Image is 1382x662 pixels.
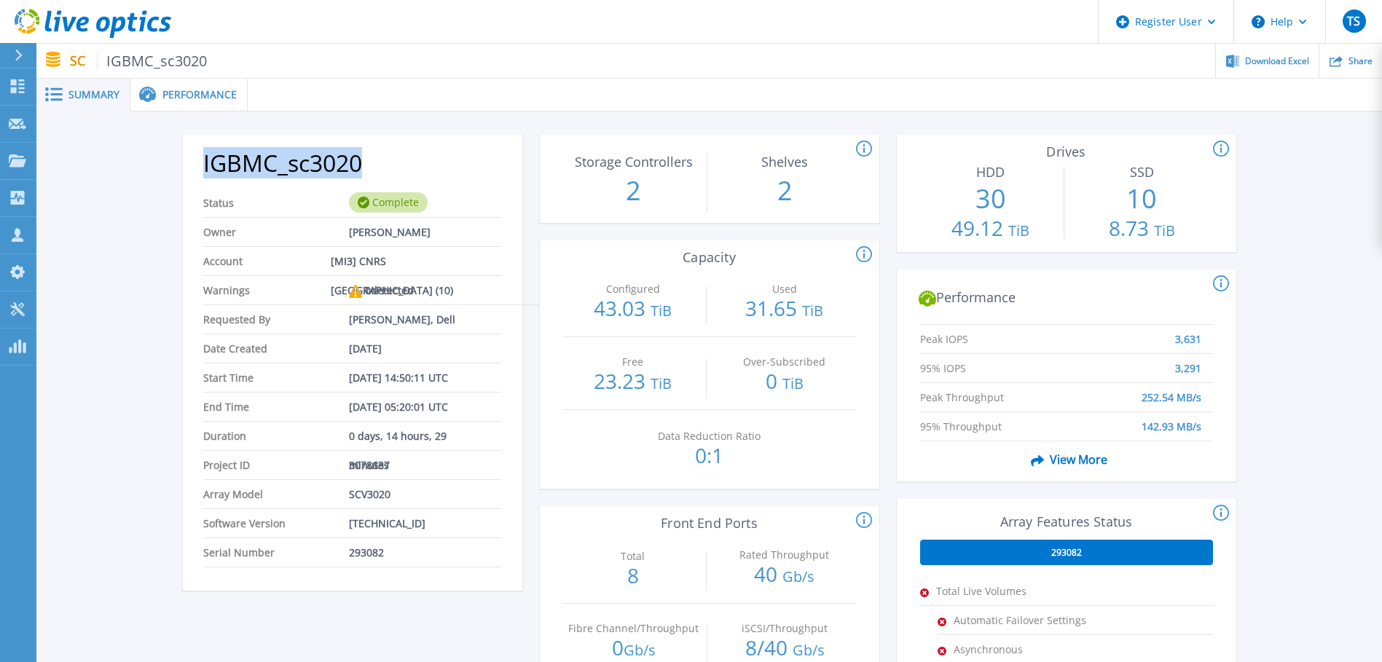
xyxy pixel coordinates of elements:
span: 142.93 MB/s [1142,412,1201,426]
p: Shelves [718,155,852,168]
p: Over-Subscribed [718,357,851,367]
h3: HDD [920,165,1061,180]
p: 30 [920,180,1061,218]
span: TiB [651,301,672,320]
span: [MI3] CNRS [GEOGRAPHIC_DATA] (10) [331,247,489,275]
span: [DATE] 14:50:11 UTC [349,363,448,392]
span: Owner [203,218,349,246]
div: Complete [349,192,428,213]
div: 0 detected [349,276,414,305]
span: Requested By [203,305,349,334]
p: 10 [1072,180,1212,218]
p: 8 [563,565,704,586]
span: Performance [162,90,237,100]
span: Serial Number [203,538,349,567]
p: 43.03 [563,298,704,321]
span: SCV3020 [349,480,390,508]
p: Data Reduction Ratio [643,431,776,441]
span: 3,631 [1175,325,1201,339]
p: 0 [714,371,855,394]
p: 49.12 [920,218,1061,241]
span: TiB [1154,221,1175,240]
p: Free [566,357,699,367]
p: 0 [563,637,704,661]
span: Status [203,189,349,217]
span: Duration [203,422,349,450]
span: View More [1025,446,1107,473]
span: [TECHNICAL_ID] [349,509,425,537]
p: Configured [566,284,699,294]
span: Total Live Volumes [936,577,1082,605]
p: 31.65 [714,298,855,321]
p: 40 [714,564,855,587]
p: 2 [563,172,704,210]
span: 252.54 MB/s [1142,383,1201,397]
p: iSCSI/Throughput [718,623,852,634]
span: 293082 [1051,547,1082,559]
p: Storage Controllers [567,155,700,168]
span: TS [1347,15,1360,27]
span: IGBMC_sc3020 [97,52,208,69]
span: Date Created [203,334,349,363]
p: Total [566,551,699,561]
h3: Array Features Status [920,514,1213,529]
span: Gb/s [624,640,656,660]
h2: Performance [919,290,1214,307]
span: 0 days, 14 hours, 29 minutes [349,422,490,450]
p: 2 [715,172,855,210]
span: Peak IOPS [920,325,1068,339]
span: [DATE] 05:20:01 UTC [349,393,448,421]
span: Peak Throughput [920,383,1068,397]
span: Warnings [203,276,349,304]
p: SC [70,52,208,69]
span: Share [1348,57,1373,66]
p: Fibre Channel/Throughput [567,623,700,634]
span: Software Version [203,509,349,537]
p: Rated Throughput [718,550,851,560]
span: Gb/s [793,640,825,660]
h2: IGBMC_sc3020 [203,150,500,177]
span: Project ID [203,451,349,479]
span: TiB [1008,221,1029,240]
span: TiB [782,374,804,393]
span: Automatic Failover Settings [954,606,1099,634]
span: [DATE] [349,334,382,363]
p: 0:1 [639,445,780,465]
p: 8 / 40 [715,637,855,661]
span: Start Time [203,363,349,392]
p: 23.23 [563,371,704,394]
span: [PERSON_NAME] [349,218,431,246]
span: 3,291 [1175,354,1201,368]
span: 293082 [349,538,384,567]
span: [PERSON_NAME], Dell [349,305,455,334]
p: Used [718,284,851,294]
span: 3078637 [349,451,390,479]
span: End Time [203,393,349,421]
span: TiB [802,301,823,320]
span: Download Excel [1245,57,1309,66]
span: 95% Throughput [920,412,1068,426]
h3: SSD [1072,165,1212,180]
span: TiB [651,374,672,393]
p: 8.73 [1072,218,1212,241]
span: Account [203,247,331,275]
span: Summary [68,90,119,100]
span: 95% IOPS [920,354,1068,368]
span: Array Model [203,480,349,508]
span: Gb/s [782,567,814,586]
